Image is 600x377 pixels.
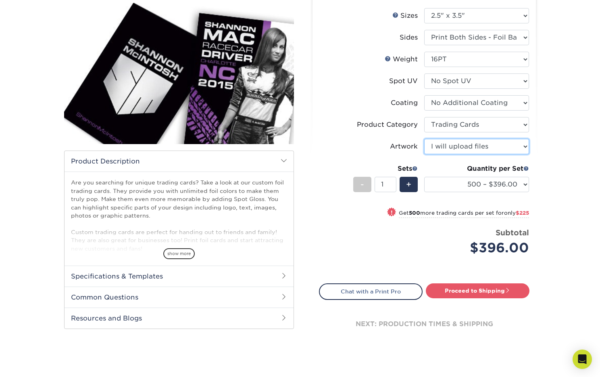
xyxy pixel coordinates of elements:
span: only [504,210,529,216]
a: Chat with a Print Pro [319,283,423,300]
h2: Product Description [65,151,294,172]
div: Quantity per Set [424,164,529,174]
div: Sets [353,164,418,174]
div: Spot UV [389,76,418,86]
div: Sides [400,33,418,42]
a: Proceed to Shipping [426,283,529,298]
div: Artwork [390,142,418,151]
small: Get more trading cards per set for [399,210,529,218]
h2: Resources and Blogs [65,308,294,329]
h2: Common Questions [65,287,294,308]
span: $225 [516,210,529,216]
div: Weight [385,54,418,64]
div: Open Intercom Messenger [573,350,592,369]
p: Are you searching for unique trading cards? Take a look at our custom foil trading cards. They pr... [71,178,287,253]
div: $396.00 [430,238,529,258]
div: Product Category [357,120,418,130]
div: next: production times & shipping [319,300,529,348]
strong: Subtotal [496,228,529,237]
strong: 500 [409,210,420,216]
span: show more [163,248,195,259]
span: - [360,178,364,191]
h2: Specifications & Templates [65,266,294,287]
div: Sizes [392,11,418,21]
div: Coating [391,98,418,108]
span: ! [391,208,393,217]
span: + [406,178,411,191]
